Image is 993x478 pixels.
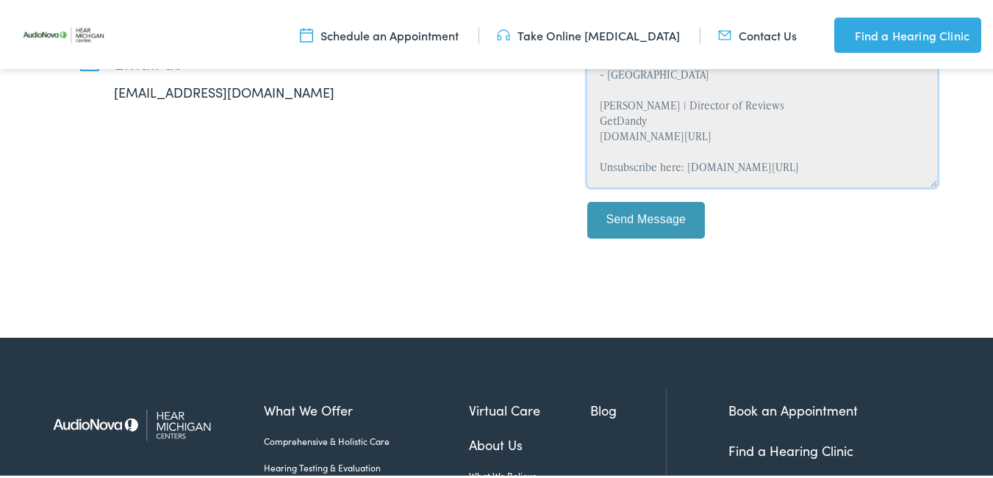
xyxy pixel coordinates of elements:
[497,24,510,40] img: utility icon
[497,24,680,40] a: Take Online [MEDICAL_DATA]
[590,397,667,417] a: Blog
[728,398,858,416] a: Book an Appointment
[40,386,243,457] img: Hear Michigan
[469,432,590,452] a: About Us
[264,458,470,471] a: Hearing Testing & Evaluation
[114,80,334,98] a: [EMAIL_ADDRESS][DOMAIN_NAME]
[264,432,470,445] a: Comprehensive & Holistic Care
[718,24,797,40] a: Contact Us
[469,397,590,417] a: Virtual Care
[834,15,981,50] a: Find a Hearing Clinic
[728,438,853,457] a: Find a Hearing Clinic
[300,24,459,40] a: Schedule an Appointment
[264,397,470,417] a: What We Offer
[300,24,313,40] img: utility icon
[834,23,847,41] img: utility icon
[114,49,379,70] h3: Email us
[587,199,705,236] input: Send Message
[718,24,731,40] img: utility icon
